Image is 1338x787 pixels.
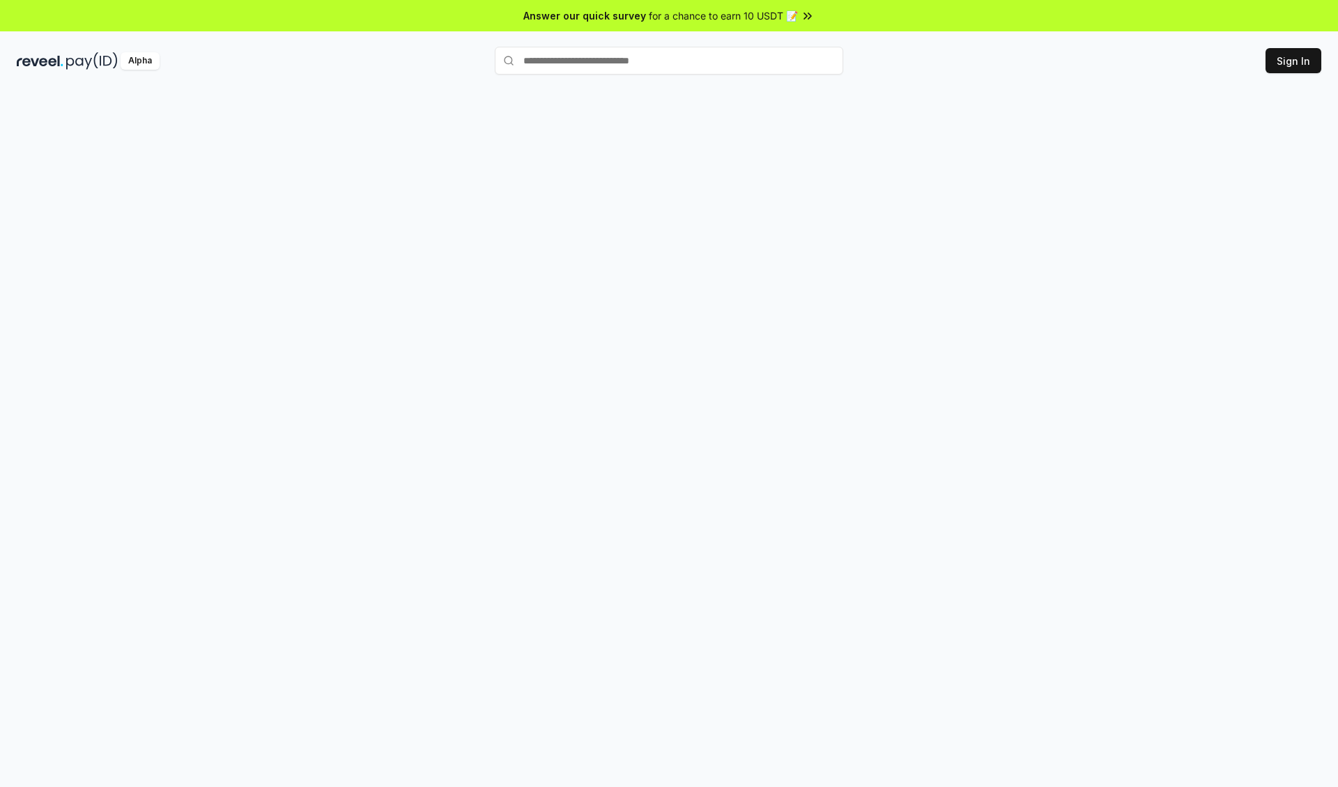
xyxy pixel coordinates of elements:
span: Answer our quick survey [523,8,646,23]
img: pay_id [66,52,118,70]
button: Sign In [1266,48,1321,73]
span: for a chance to earn 10 USDT 📝 [649,8,798,23]
img: reveel_dark [17,52,63,70]
div: Alpha [121,52,160,70]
